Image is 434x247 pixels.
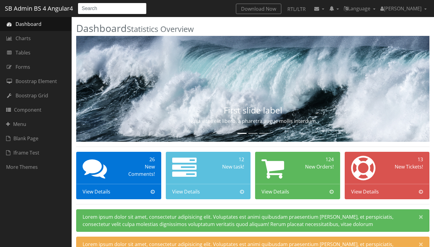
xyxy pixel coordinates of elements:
button: Close [413,210,429,224]
a: Language [341,2,378,15]
div: 12 [210,156,244,163]
p: Nulla vitae elit libero, a pharetra augue mollis interdum. [129,117,376,125]
div: New Tickets! [389,163,423,170]
span: View Details [351,188,379,195]
a: RTL/LTR [283,4,311,15]
small: Statistics Overview [127,24,194,34]
span: × [419,213,423,221]
h3: First slide label [129,106,376,115]
div: 26 [121,156,155,163]
a: SB Admin BS 4 Angular4 [5,3,73,14]
a: [PERSON_NAME] [378,2,429,15]
span: View Details [172,188,200,195]
span: View Details [83,188,110,195]
div: New task! [210,163,244,170]
span: View Details [261,188,289,195]
h2: Dashboard [76,23,429,33]
div: New Comments! [121,163,155,178]
div: New Orders! [300,163,334,170]
div: Lorem ipsum dolor sit amet, consectetur adipisicing elit. Voluptates est animi quibusdam praesent... [76,209,429,232]
div: 13 [389,156,423,163]
div: 124 [300,156,334,163]
img: Random first slide [76,36,429,142]
a: Download Now [236,4,281,14]
span: Menu [6,120,26,128]
input: Search [78,3,147,14]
